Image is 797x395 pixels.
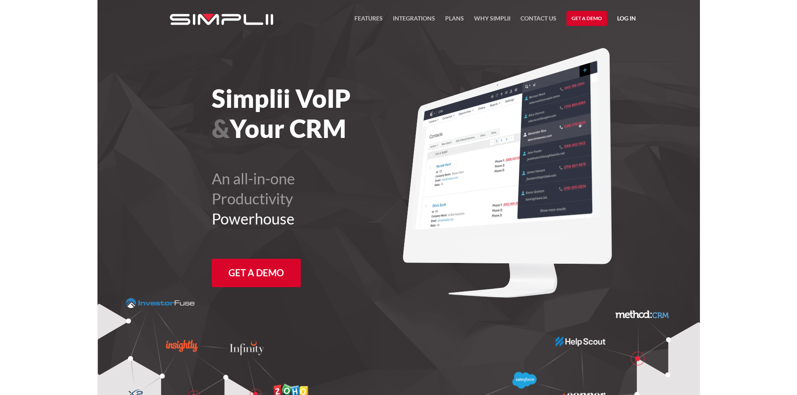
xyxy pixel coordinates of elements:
[617,13,636,26] a: Log in
[393,13,435,28] a: Integrations
[212,259,301,287] a: Get a Demo
[212,113,230,143] span: &
[520,13,556,28] a: Contact US
[354,13,383,28] a: FEATURES
[474,13,510,28] a: Why Simplii
[445,13,464,28] a: Plans
[212,83,445,143] h1: Simplii VoIP Your CRM
[212,209,295,228] span: Powerhouse
[170,14,273,25] img: Simplii
[566,11,607,26] a: Get a Demo
[212,168,445,229] h2: An all-in-one Productivity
